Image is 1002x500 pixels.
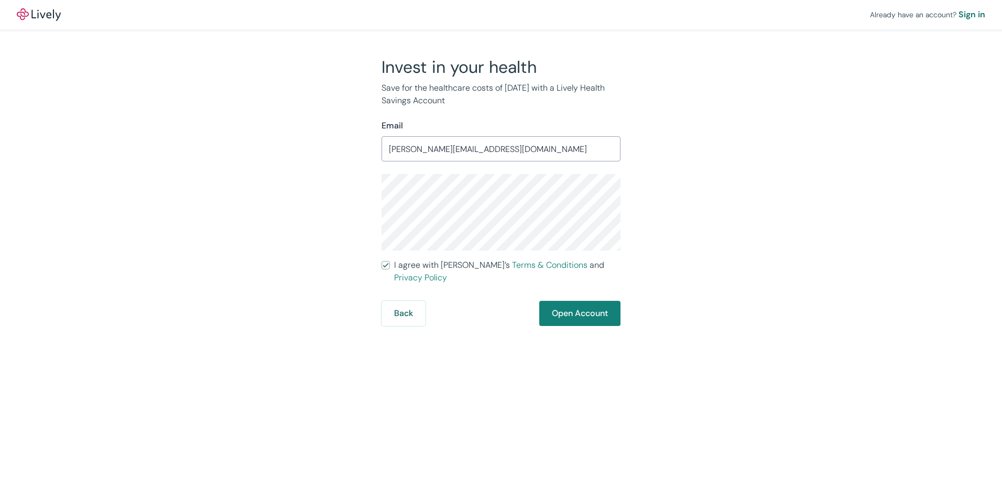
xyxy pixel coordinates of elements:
div: Already have an account? [870,8,985,21]
a: Sign in [959,8,985,21]
span: I agree with [PERSON_NAME]’s and [394,259,620,284]
button: Open Account [539,301,620,326]
a: LivelyLively [17,8,61,21]
button: Back [382,301,426,326]
h2: Invest in your health [382,57,620,78]
a: Terms & Conditions [512,259,587,270]
a: Privacy Policy [394,272,447,283]
img: Lively [17,8,61,21]
label: Email [382,119,403,132]
p: Save for the healthcare costs of [DATE] with a Lively Health Savings Account [382,82,620,107]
